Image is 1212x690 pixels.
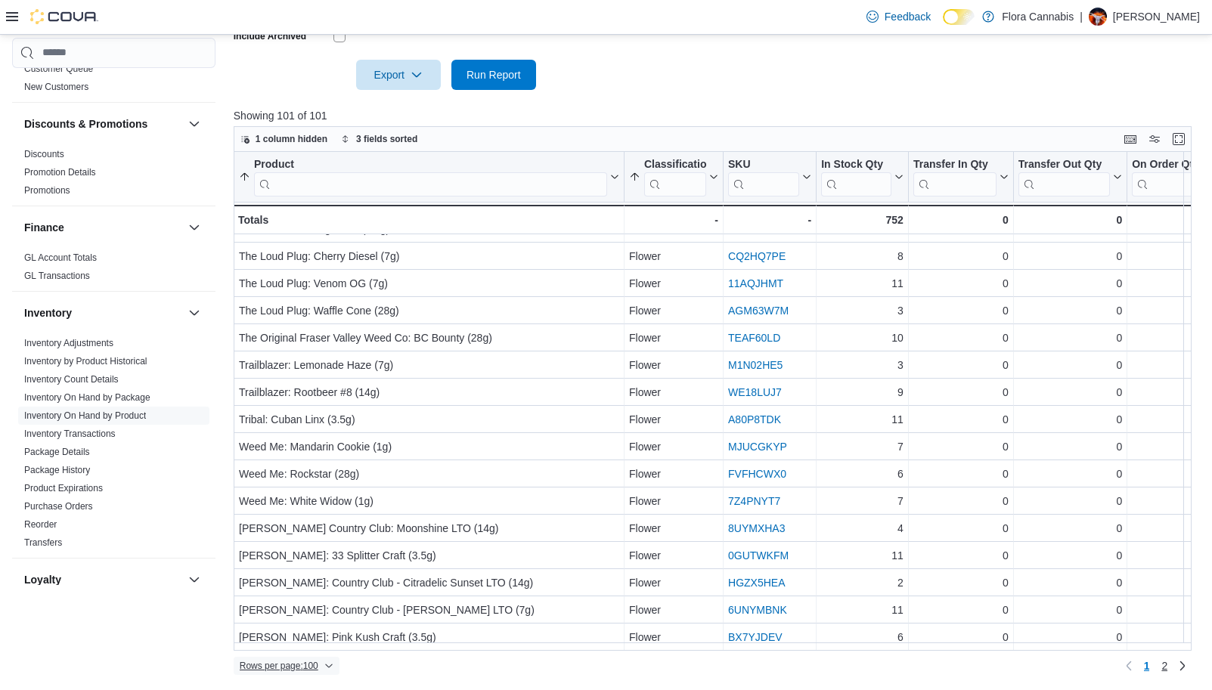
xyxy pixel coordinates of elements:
div: 0 [913,628,1009,646]
div: Totals [238,211,619,229]
a: Next page [1173,657,1192,675]
div: Weed Me: White Widow (1g) [239,492,619,510]
div: 0 [1018,410,1122,429]
span: Inventory Adjustments [24,337,113,349]
a: Customer Queue [24,63,93,74]
p: Showing 101 of 101 [234,108,1201,123]
div: SKU [728,157,799,172]
div: 0 [1018,211,1121,229]
a: HGZX5HEA [728,577,785,589]
div: Flower [629,519,718,537]
div: 0 [1018,492,1122,510]
div: Transfer In Qty [913,157,997,172]
input: Dark Mode [943,9,975,25]
button: Inventory [24,305,182,320]
div: 7 [821,492,904,510]
span: Promotion Details [24,166,96,178]
div: On Order Qty [1132,157,1207,196]
button: Rows per page:100 [234,657,339,675]
span: Discounts [24,148,64,160]
a: 7Z4PNYT7 [728,495,780,507]
a: WE18LUJ7 [728,386,782,398]
div: [PERSON_NAME] Country Club: Moonshine LTO (14g) [239,519,619,537]
button: Inventory [185,304,203,322]
a: Inventory On Hand by Product [24,410,146,421]
div: 0 [913,601,1009,619]
div: Transfer In Qty [913,157,997,196]
a: BX7YJDEV [728,631,783,643]
span: Transfers [24,537,62,549]
a: Product Expirations [24,483,103,494]
div: - [629,211,718,229]
div: Product [254,157,607,196]
div: Inventory [12,334,215,558]
span: Customer Queue [24,63,93,75]
a: Purchase Orders [24,501,93,512]
button: Display options [1145,130,1164,148]
div: Transfer Out Qty [1018,157,1109,196]
button: Keyboard shortcuts [1121,130,1139,148]
div: - [728,211,811,229]
div: 0 [1018,329,1122,347]
span: Promotions [24,184,70,196]
div: 0 [913,356,1009,374]
a: Promotion Details [24,167,96,178]
button: Discounts & Promotions [24,116,182,132]
div: 11 [821,274,904,292]
div: The Original Fraser Valley Weed Co: BC Bounty (28g) [239,329,619,347]
span: Inventory Transactions [24,428,116,440]
a: Promotions [24,185,70,196]
div: Flower [629,438,718,456]
div: Flower [629,574,718,592]
div: Finance [12,249,215,291]
div: 0 [913,519,1009,537]
div: Flower [629,302,718,320]
div: [PERSON_NAME]: Country Club - Citradelic Sunset LTO (14g) [239,574,619,592]
span: Inventory On Hand by Package [24,391,150,404]
span: Inventory by Product Historical [24,355,147,367]
div: 9 [821,383,904,401]
div: 0 [913,247,1009,265]
span: Product Expirations [24,482,103,494]
span: Package Details [24,446,90,458]
button: Enter fullscreen [1170,130,1188,148]
div: Flower [629,329,718,347]
label: Include Archived [234,30,306,42]
div: 0 [913,465,1009,483]
a: Inventory On Hand by Package [24,392,150,403]
div: Trailblazer: Rootbeer #8 (14g) [239,383,619,401]
div: 0 [913,546,1009,565]
div: Flower [629,383,718,401]
a: 0GUTWKFM [728,549,789,562]
div: 0 [1018,465,1122,483]
a: AGM63W7M [728,305,789,317]
a: Transfers [24,537,62,548]
a: Inventory Count Details [24,374,119,385]
div: Classification [644,157,706,196]
div: Flower [629,274,718,292]
div: 3 [821,302,904,320]
span: 1 [1144,658,1150,673]
div: 0 [1018,247,1122,265]
span: Feedback [885,9,931,24]
div: [PERSON_NAME]: Country Club - [PERSON_NAME] LTO (7g) [239,601,619,619]
div: [PERSON_NAME]: Pink Kush Craft (3.5g) [239,628,619,646]
a: M1N02HE5 [728,359,783,371]
div: Weed Me: Mandarin Cookie (1g) [239,438,619,456]
button: Loyalty [24,572,182,587]
div: Transfer Out Qty [1018,157,1109,172]
div: 6 [821,465,904,483]
a: 8UYMXHA3 [728,522,785,534]
span: Rows per page : 100 [240,660,318,672]
div: 11 [821,546,904,565]
a: TEAF60LD [728,332,780,344]
div: The Kitchen: Orange Fizz (3.5g) [239,220,619,238]
div: 0 [913,574,1009,592]
div: Weed Me: Rockstar (28g) [239,465,619,483]
button: SKU [728,157,811,196]
button: Finance [185,218,203,237]
a: 11AQJHMT [728,277,783,289]
a: CQ2HQ7PE [728,250,786,262]
div: 0 [1018,302,1122,320]
a: GL Account Totals [24,252,97,263]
